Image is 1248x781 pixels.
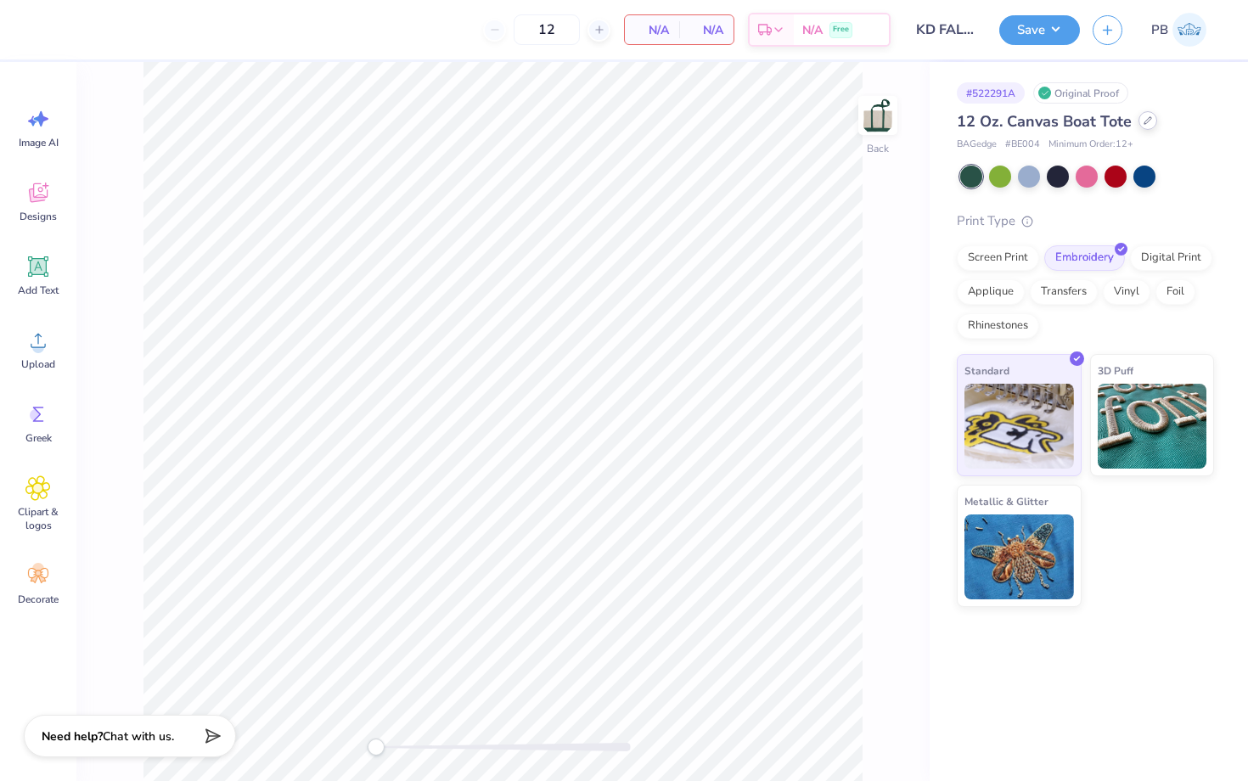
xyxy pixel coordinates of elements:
[1033,82,1128,104] div: Original Proof
[1144,13,1214,47] a: PB
[957,279,1025,305] div: Applique
[1044,245,1125,271] div: Embroidery
[1155,279,1195,305] div: Foil
[1098,362,1133,379] span: 3D Puff
[867,141,889,156] div: Back
[957,82,1025,104] div: # 522291A
[18,593,59,606] span: Decorate
[1048,138,1133,152] span: Minimum Order: 12 +
[957,245,1039,271] div: Screen Print
[1172,13,1206,47] img: Paridhi Bajaj
[957,138,997,152] span: BAGedge
[689,21,723,39] span: N/A
[1098,384,1207,469] img: 3D Puff
[21,357,55,371] span: Upload
[964,384,1074,469] img: Standard
[514,14,580,45] input: – –
[25,431,52,445] span: Greek
[18,284,59,297] span: Add Text
[1151,20,1168,40] span: PB
[999,15,1080,45] button: Save
[964,492,1048,510] span: Metallic & Glitter
[957,313,1039,339] div: Rhinestones
[103,728,174,744] span: Chat with us.
[802,21,823,39] span: N/A
[861,98,895,132] img: Back
[957,111,1132,132] span: 12 Oz. Canvas Boat Tote
[19,136,59,149] span: Image AI
[635,21,669,39] span: N/A
[1005,138,1040,152] span: # BE004
[368,739,385,756] div: Accessibility label
[42,728,103,744] strong: Need help?
[903,13,987,47] input: Untitled Design
[10,505,66,532] span: Clipart & logos
[1030,279,1098,305] div: Transfers
[1103,279,1150,305] div: Vinyl
[833,24,849,36] span: Free
[964,514,1074,599] img: Metallic & Glitter
[1130,245,1212,271] div: Digital Print
[957,211,1214,231] div: Print Type
[20,210,57,223] span: Designs
[964,362,1009,379] span: Standard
